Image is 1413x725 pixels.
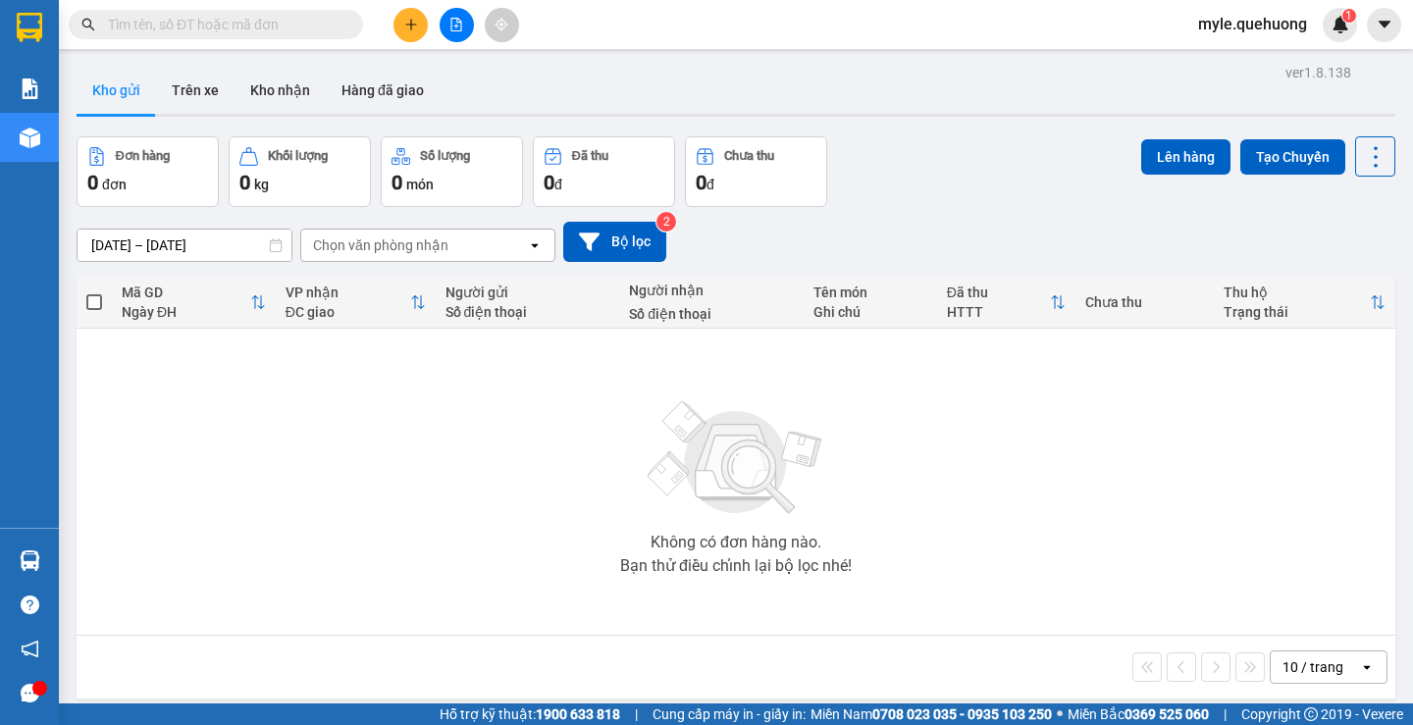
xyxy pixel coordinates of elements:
[102,177,127,192] span: đơn
[1141,139,1230,175] button: Lên hàng
[635,703,638,725] span: |
[77,136,219,207] button: Đơn hàng0đơn
[112,277,276,329] th: Toggle SortBy
[1057,710,1063,718] span: ⚪️
[393,8,428,42] button: plus
[1068,703,1209,725] span: Miền Bắc
[440,8,474,42] button: file-add
[1367,8,1401,42] button: caret-down
[1359,659,1375,675] svg: open
[1345,9,1352,23] span: 1
[1224,285,1370,300] div: Thu hộ
[254,177,269,192] span: kg
[533,136,675,207] button: Đã thu0đ
[116,149,170,163] div: Đơn hàng
[1285,62,1351,83] div: ver 1.8.138
[1214,277,1395,329] th: Toggle SortBy
[638,389,834,527] img: svg+xml;base64,PHN2ZyBjbGFzcz0ibGlzdC1wbHVnX19zdmciIHhtbG5zPSJodHRwOi8vd3d3LnczLm9yZy8yMDAwL3N2Zy...
[21,596,39,614] span: question-circle
[696,171,706,194] span: 0
[1332,16,1349,33] img: icon-new-feature
[17,13,42,42] img: logo-vxr
[685,136,827,207] button: Chưa thu0đ
[1085,294,1204,310] div: Chưa thu
[235,67,326,114] button: Kho nhận
[1282,657,1343,677] div: 10 / trang
[1376,16,1393,33] span: caret-down
[445,304,610,320] div: Số điện thoại
[420,149,470,163] div: Số lượng
[656,212,676,232] sup: 2
[1224,304,1370,320] div: Trạng thái
[629,283,794,298] div: Người nhận
[485,8,519,42] button: aim
[1125,706,1209,722] strong: 0369 525 060
[495,18,508,31] span: aim
[813,285,927,300] div: Tên món
[20,128,40,148] img: warehouse-icon
[381,136,523,207] button: Số lượng0món
[313,235,448,255] div: Chọn văn phòng nhận
[229,136,371,207] button: Khối lượng0kg
[404,18,418,31] span: plus
[937,277,1075,329] th: Toggle SortBy
[326,67,440,114] button: Hàng đã giao
[1304,707,1318,721] span: copyright
[108,14,340,35] input: Tìm tên, số ĐT hoặc mã đơn
[724,149,774,163] div: Chưa thu
[620,558,852,574] div: Bạn thử điều chỉnh lại bộ lọc nhé!
[527,237,543,253] svg: open
[653,703,806,725] span: Cung cấp máy in - giấy in:
[572,149,608,163] div: Đã thu
[651,535,821,550] div: Không có đơn hàng nào.
[286,304,410,320] div: ĐC giao
[77,67,156,114] button: Kho gửi
[811,703,1052,725] span: Miền Nam
[449,18,463,31] span: file-add
[276,277,436,329] th: Toggle SortBy
[21,684,39,702] span: message
[392,171,402,194] span: 0
[1182,12,1323,36] span: myle.quehuong
[706,177,714,192] span: đ
[286,285,410,300] div: VP nhận
[629,306,794,322] div: Số điện thoại
[122,285,250,300] div: Mã GD
[21,640,39,658] span: notification
[563,222,666,262] button: Bộ lọc
[554,177,562,192] span: đ
[20,78,40,99] img: solution-icon
[81,18,95,31] span: search
[122,304,250,320] div: Ngày ĐH
[1240,139,1345,175] button: Tạo Chuyến
[445,285,610,300] div: Người gửi
[536,706,620,722] strong: 1900 633 818
[440,703,620,725] span: Hỗ trợ kỹ thuật:
[239,171,250,194] span: 0
[87,171,98,194] span: 0
[947,285,1050,300] div: Đã thu
[406,177,434,192] span: món
[872,706,1052,722] strong: 0708 023 035 - 0935 103 250
[813,304,927,320] div: Ghi chú
[1342,9,1356,23] sup: 1
[20,550,40,571] img: warehouse-icon
[78,230,291,261] input: Select a date range.
[268,149,328,163] div: Khối lượng
[156,67,235,114] button: Trên xe
[544,171,554,194] span: 0
[1224,703,1227,725] span: |
[947,304,1050,320] div: HTTT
